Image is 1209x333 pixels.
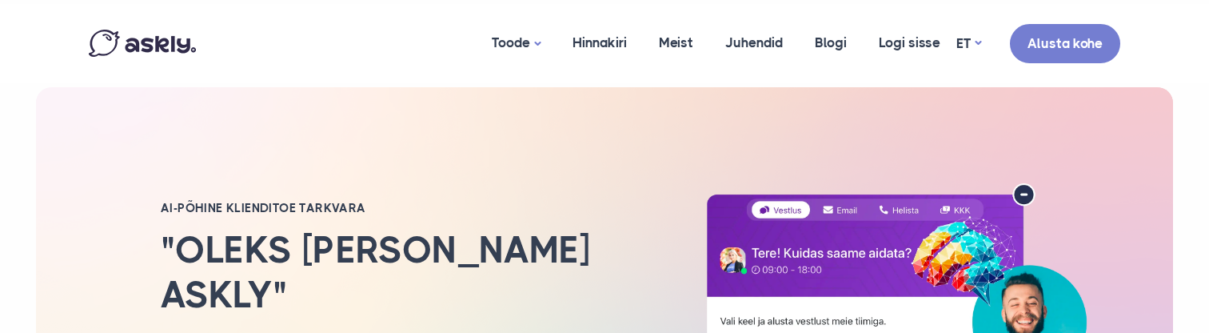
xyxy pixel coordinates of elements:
[161,200,664,216] h2: AI-PÕHINE KLIENDITOE TARKVARA
[863,4,956,82] a: Logi sisse
[643,4,709,82] a: Meist
[557,4,643,82] a: Hinnakiri
[956,32,981,55] a: ET
[161,228,664,316] h2: "Oleks [PERSON_NAME] Askly"
[1010,24,1120,63] a: Alusta kohe
[89,30,196,57] img: Askly
[709,4,799,82] a: Juhendid
[476,4,557,83] a: Toode
[799,4,863,82] a: Blogi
